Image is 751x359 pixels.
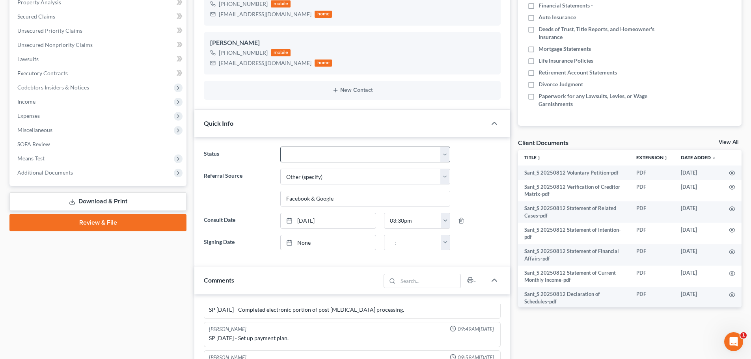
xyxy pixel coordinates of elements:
[17,169,73,176] span: Additional Documents
[384,213,441,228] input: -- : --
[209,334,496,342] div: SP [DATE] - Set up payment plan.
[675,180,723,201] td: [DATE]
[537,156,541,160] i: unfold_more
[518,287,630,309] td: Sant_S 20250812 Declaration of Schedules-pdf
[11,137,186,151] a: SOFA Review
[630,244,675,266] td: PDF
[675,223,723,244] td: [DATE]
[271,49,291,56] div: mobile
[384,235,441,250] input: -- : --
[518,244,630,266] td: Sant_S 20250812 Statement of Financial Affairs-pdf
[200,169,276,206] label: Referral Source
[200,213,276,229] label: Consult Date
[458,326,494,333] span: 09:49AM[DATE]
[663,156,668,160] i: unfold_more
[675,266,723,287] td: [DATE]
[210,38,494,48] div: [PERSON_NAME]
[281,213,376,228] a: [DATE]
[210,87,494,93] button: New Contact
[209,326,246,333] div: [PERSON_NAME]
[200,147,276,162] label: Status
[636,154,668,160] a: Extensionunfold_more
[11,66,186,80] a: Executory Contracts
[11,9,186,24] a: Secured Claims
[630,266,675,287] td: PDF
[539,57,593,65] span: Life Insurance Policies
[630,287,675,309] td: PDF
[17,126,52,133] span: Miscellaneous
[9,192,186,211] a: Download & Print
[518,180,630,201] td: Sant_S 20250812 Verification of Creditor Matrix-pdf
[204,119,233,127] span: Quick Info
[675,166,723,180] td: [DATE]
[518,166,630,180] td: Sant_S 20250812 Voluntary Petition-pdf
[675,201,723,223] td: [DATE]
[681,154,716,160] a: Date Added expand_more
[539,80,583,88] span: Divorce Judgment
[17,13,55,20] span: Secured Claims
[539,13,576,21] span: Auto Insurance
[518,223,630,244] td: Sant_S 20250812 Statement of Intention-pdf
[209,306,496,314] div: SP [DATE] - Completed electronic portion of post [MEDICAL_DATA] processing.
[518,266,630,287] td: Sant_S 20250812 Statement of Current Monthly Income-pdf
[539,45,591,53] span: Mortgage Statements
[17,155,45,162] span: Means Test
[219,49,268,57] div: [PHONE_NUMBER]
[17,27,82,34] span: Unsecured Priority Claims
[630,180,675,201] td: PDF
[11,38,186,52] a: Unsecured Nonpriority Claims
[630,166,675,180] td: PDF
[539,25,679,41] span: Deeds of Trust, Title Reports, and Homeowner's Insurance
[281,191,450,206] input: Other Referral Source
[17,41,93,48] span: Unsecured Nonpriority Claims
[719,140,738,145] a: View All
[630,201,675,223] td: PDF
[11,52,186,66] a: Lawsuits
[17,84,89,91] span: Codebtors Insiders & Notices
[398,274,461,288] input: Search...
[281,235,376,250] a: None
[518,138,568,147] div: Client Documents
[204,276,234,284] span: Comments
[630,223,675,244] td: PDF
[539,2,593,9] span: Financial Statements -
[315,11,332,18] div: home
[17,141,50,147] span: SOFA Review
[518,201,630,223] td: Sant_S 20250812 Statement of Related Cases-pdf
[675,244,723,266] td: [DATE]
[17,112,40,119] span: Expenses
[271,0,291,7] div: mobile
[17,70,68,76] span: Executory Contracts
[9,214,186,231] a: Review & File
[200,235,276,251] label: Signing Date
[539,69,617,76] span: Retirement Account Statements
[539,92,679,108] span: Paperwork for any Lawsuits, Levies, or Wage Garnishments
[315,60,332,67] div: home
[11,24,186,38] a: Unsecured Priority Claims
[740,332,747,339] span: 1
[712,156,716,160] i: expand_more
[724,332,743,351] iframe: Intercom live chat
[17,56,39,62] span: Lawsuits
[675,287,723,309] td: [DATE]
[524,154,541,160] a: Titleunfold_more
[219,10,311,18] div: [EMAIL_ADDRESS][DOMAIN_NAME]
[17,98,35,105] span: Income
[219,59,311,67] div: [EMAIL_ADDRESS][DOMAIN_NAME]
